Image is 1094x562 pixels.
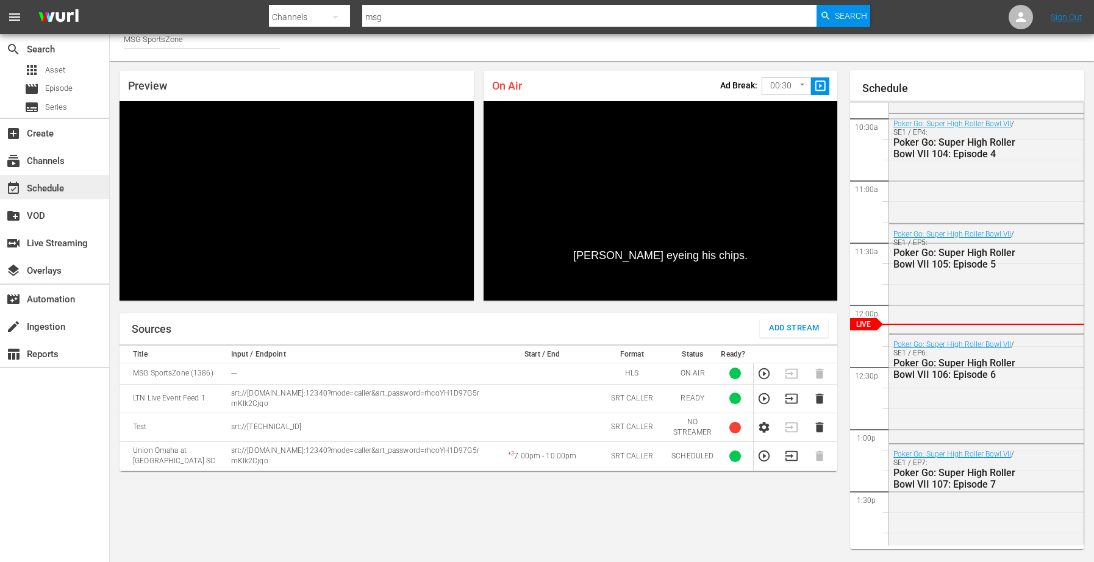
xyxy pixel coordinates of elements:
button: Transition [785,392,798,405]
img: ans4CAIJ8jUAAAAAAAAAAAAAAAAAAAAAAAAgQb4GAAAAAAAAAAAAAAAAAAAAAAAAJMjXAAAAAAAAAAAAAAAAAAAAAAAAgAT5G... [29,3,88,32]
th: Input / Endpoint [227,346,488,363]
span: Reports [6,347,21,361]
div: / SE1 / EP4: [893,119,1024,160]
td: ON AIR [668,363,717,384]
button: Preview Stream [757,367,771,380]
p: Ad Break: [720,80,757,90]
a: Poker Go: Super High Roller Bowl VII [893,230,1011,238]
span: add_box [6,126,21,141]
h1: Sources [132,323,171,335]
th: Start / End [488,346,596,363]
div: / SE1 / EP5: [893,230,1024,270]
span: Series [45,101,67,113]
th: Status [668,346,717,363]
div: Video Player [484,101,838,301]
span: Live Streaming [6,236,21,251]
span: slideshow_sharp [813,79,828,93]
p: srt://[DOMAIN_NAME]:12340?mode=caller&srt_password=rhcoYH1D97G5rmKIk2Cjqo [231,446,485,466]
td: LTN Live Event Feed 1 [120,384,227,413]
span: Add Stream [769,321,820,335]
td: --- [227,363,488,384]
div: Poker Go: Super High Roller Bowl VII 107: Episode 7 [893,467,1024,490]
button: Preview Stream [757,449,771,463]
button: Delete [813,421,826,434]
button: Search [817,5,870,27]
td: 7:00pm - 10:00pm [488,442,596,471]
p: srt://[TECHNICAL_ID] [231,422,485,432]
sup: + 3 [508,450,514,457]
div: Poker Go: Super High Roller Bowl VII 106: Episode 6 [893,357,1024,380]
span: Automation [6,292,21,307]
span: Search [835,5,867,27]
button: Configure [757,421,771,434]
p: srt://[DOMAIN_NAME]:12340?mode=caller&srt_password=rhcoYH1D97G5rmKIk2Cjqo [231,388,485,409]
div: 00:30 [762,74,812,98]
td: SRT CALLER [596,442,668,471]
span: Episode [45,82,73,94]
div: Poker Go: Super High Roller Bowl VII 105: Episode 5 [893,247,1024,270]
td: NO STREAMER [668,413,717,441]
span: Asset [24,63,39,77]
span: Asset [45,64,65,76]
button: Preview Stream [757,392,771,405]
span: Episode [24,82,39,96]
td: READY [668,384,717,413]
span: On Air [492,79,522,92]
span: Overlays [6,263,21,278]
td: Test [120,413,227,441]
th: Title [120,346,227,363]
td: Union Omaha at [GEOGRAPHIC_DATA] SC [120,442,227,471]
span: Series [24,100,39,115]
span: VOD [6,208,21,223]
a: Sign Out [1051,12,1082,22]
div: / SE1 / EP7: [893,450,1024,490]
h1: Schedule [862,82,1084,94]
td: SRT CALLER [596,413,668,441]
span: subscriptions [6,154,21,168]
a: Poker Go: Super High Roller Bowl VII [893,119,1011,128]
th: Format [596,346,668,363]
div: / SE1 / EP6: [893,340,1024,380]
button: Delete [813,392,826,405]
a: Poker Go: Super High Roller Bowl VII [893,340,1011,349]
a: Poker Go: Super High Roller Bowl VII [893,450,1011,458]
th: Ready? [717,346,753,363]
td: SRT CALLER [596,384,668,413]
button: Add Stream [760,319,829,338]
td: HLS [596,363,668,384]
div: Video Player [120,101,474,301]
span: menu [7,10,22,24]
td: MSG SportsZone (1386) [120,363,227,384]
span: Ingestion [6,319,21,334]
span: Search [6,42,21,57]
span: Preview [128,79,167,92]
div: Poker Go: Super High Roller Bowl VII 104: Episode 4 [893,137,1024,160]
span: event_available [6,181,21,196]
button: Transition [785,449,798,463]
td: SCHEDULED [668,442,717,471]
